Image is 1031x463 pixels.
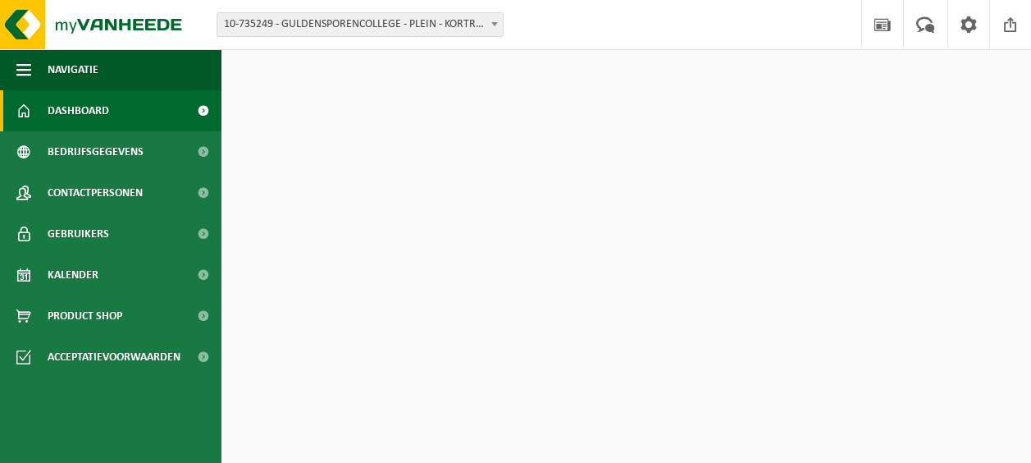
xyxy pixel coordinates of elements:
span: Kalender [48,254,98,296]
span: Navigatie [48,49,98,90]
span: Dashboard [48,90,109,131]
span: Product Shop [48,296,122,337]
span: Acceptatievoorwaarden [48,337,180,378]
span: Bedrijfsgegevens [48,131,144,172]
span: 10-735249 - GULDENSPORENCOLLEGE - PLEIN - KORTRIJK [217,12,504,37]
span: Gebruikers [48,213,109,254]
span: Contactpersonen [48,172,143,213]
span: 10-735249 - GULDENSPORENCOLLEGE - PLEIN - KORTRIJK [217,13,503,36]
